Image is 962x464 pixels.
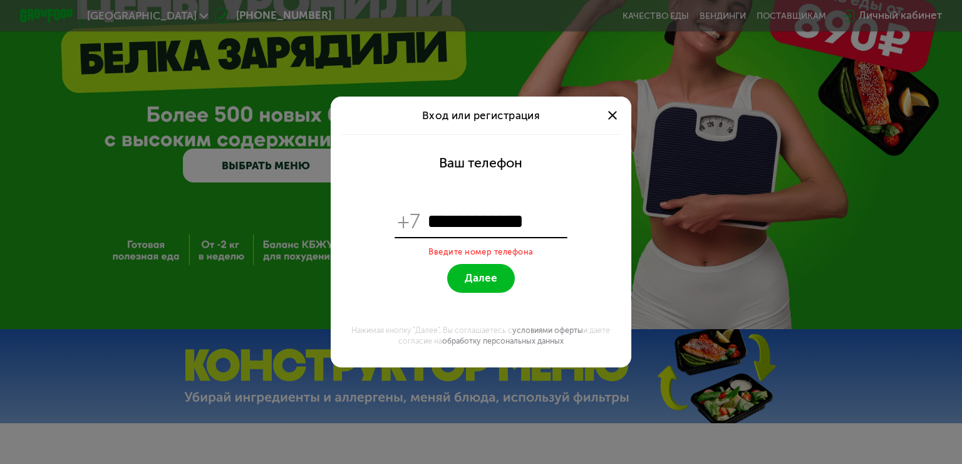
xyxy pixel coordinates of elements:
a: условиями оферты [512,325,583,335]
span: +7 [398,209,422,235]
span: Далее [465,272,497,284]
span: Вход или регистрация [422,109,540,122]
div: Нажимая кнопку "Далее", Вы соглашаетесь с и даете согласие на [339,325,623,346]
div: Ваш телефон [439,156,522,172]
div: Введите номер телефона [395,248,567,257]
button: Далее [447,264,514,293]
a: обработку персональных данных [442,336,564,345]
